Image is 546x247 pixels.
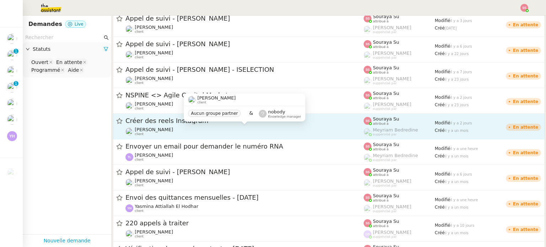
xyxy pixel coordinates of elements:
[125,153,133,161] img: svg
[435,95,450,100] span: Modifié
[135,81,144,85] span: client
[7,34,17,44] img: users%2FCk7ZD5ubFNWivK6gJdIkoi2SB5d2%2Favatar%2F3f84dbb7-4157-4842-a987-fca65a8b7a9a
[31,67,60,73] div: Programmé
[435,77,445,82] span: Créé
[373,122,389,126] span: attribué à
[373,65,399,70] span: Souraya Su
[75,22,84,27] span: Live
[364,230,371,238] img: svg
[513,176,538,181] div: En attente
[445,231,469,235] span: il y a un mois
[450,198,478,202] span: il y a une heure
[125,143,364,150] span: Envoyer un email pour demander le numéro RNA
[373,116,399,122] span: Souraya Su
[435,179,445,184] span: Créé
[125,118,364,124] span: Créer des reels Instagram
[450,224,475,227] span: il y a 10 jours
[364,26,371,33] img: users%2FoFdbodQ3TgNoWt9kP3GXAs5oaCq1%2Favatar%2Fprofile-pic.png
[373,50,411,56] span: [PERSON_NAME]
[364,102,435,111] app-user-label: suppervisé par
[364,102,371,110] img: users%2FoFdbodQ3TgNoWt9kP3GXAs5oaCq1%2Favatar%2Fprofile-pic.png
[125,25,133,33] img: users%2FW4OQjB9BRtYK2an7yusO0WsYLsD3%2Favatar%2F28027066-518b-424c-8476-65f2e549ac29
[445,129,469,133] span: il y a un mois
[44,237,91,245] a: Nouvelle demande
[513,48,538,53] div: En attente
[125,66,364,73] span: Appel de suivi - [PERSON_NAME] - ISELECTION
[445,205,469,209] span: il y a un mois
[373,209,397,213] span: suppervisé par
[450,147,478,151] span: il y a une heure
[125,15,364,22] span: Appel de suivi - [PERSON_NAME]
[125,229,364,238] app-user-detailed-label: client
[445,154,469,158] span: il y a un mois
[125,101,364,111] app-user-detailed-label: client
[125,152,364,162] app-user-detailed-label: client
[364,91,371,99] img: svg
[15,81,17,87] p: 1
[513,23,538,27] div: En attente
[373,71,389,75] span: attribué à
[373,133,397,136] span: suppervisé par
[373,102,411,107] span: [PERSON_NAME]
[373,153,418,158] span: Meyriam Bedredine
[373,173,389,177] span: attribué à
[435,44,450,49] span: Modifié
[135,204,198,209] span: Yasmina Attiallah El Hodhar
[7,131,17,141] img: svg
[125,204,364,213] app-user-detailed-label: client
[364,65,435,74] app-user-label: attribué à
[125,76,364,85] app-user-detailed-label: client
[450,96,472,100] span: il y a 2 jours
[364,15,371,22] img: svg
[435,26,445,31] span: Créé
[373,127,418,133] span: Meyriam Bedredine
[450,44,472,48] span: il y a 6 jours
[125,169,364,175] span: Appel de suivi - [PERSON_NAME]
[135,229,173,235] span: [PERSON_NAME]
[364,219,435,228] app-user-label: attribué à
[445,26,457,30] span: [DATE]
[364,14,435,23] app-user-label: attribué à
[450,19,472,23] span: il y a 3 jours
[445,103,469,107] span: il y a 23 jours
[135,152,173,158] span: [PERSON_NAME]
[135,50,173,55] span: [PERSON_NAME]
[135,107,144,111] span: client
[373,230,411,235] span: [PERSON_NAME]
[135,76,173,81] span: [PERSON_NAME]
[125,51,133,59] img: users%2FW4OQjB9BRtYK2an7yusO0WsYLsD3%2Favatar%2F28027066-518b-424c-8476-65f2e549ac29
[30,59,54,66] nz-select-item: Ouvert
[364,143,371,150] img: svg
[435,51,445,56] span: Créé
[373,199,389,203] span: attribué à
[373,219,399,224] span: Souraya Su
[373,158,397,162] span: suppervisé par
[364,25,435,34] app-user-label: suppervisé par
[364,153,435,162] app-user-label: suppervisé par
[373,14,399,19] span: Souraya Su
[364,51,371,59] img: users%2FoFdbodQ3TgNoWt9kP3GXAs5oaCq1%2Favatar%2Fprofile-pic.png
[135,132,144,136] span: client
[364,230,435,239] app-user-label: suppervisé par
[364,167,435,177] app-user-label: attribué à
[135,209,144,213] span: client
[435,18,450,23] span: Modifié
[28,19,62,29] nz-page-header-title: Demandes
[364,204,435,213] app-user-label: suppervisé par
[513,125,538,129] div: En attente
[14,49,18,54] nz-badge-sup: 1
[125,102,133,110] img: users%2FXPWOVq8PDVf5nBVhDcXguS2COHE3%2Favatar%2F3f89dc26-16aa-490f-9632-b2fdcfc735a1
[450,70,472,74] span: il y a 7 jours
[373,224,389,228] span: attribué à
[364,154,371,161] img: users%2FaellJyylmXSg4jqeVbanehhyYJm1%2Favatar%2Fprofile-pic%20(4).png
[435,230,445,235] span: Créé
[435,205,445,210] span: Créé
[373,184,397,188] span: suppervisé par
[125,230,133,238] img: users%2FW4OQjB9BRtYK2an7yusO0WsYLsD3%2Favatar%2F28027066-518b-424c-8476-65f2e549ac29
[364,91,435,100] app-user-label: attribué à
[435,154,445,159] span: Créé
[435,102,445,107] span: Créé
[373,25,411,30] span: [PERSON_NAME]
[259,109,301,118] app-user-label: Knowledge manager
[197,101,206,104] span: client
